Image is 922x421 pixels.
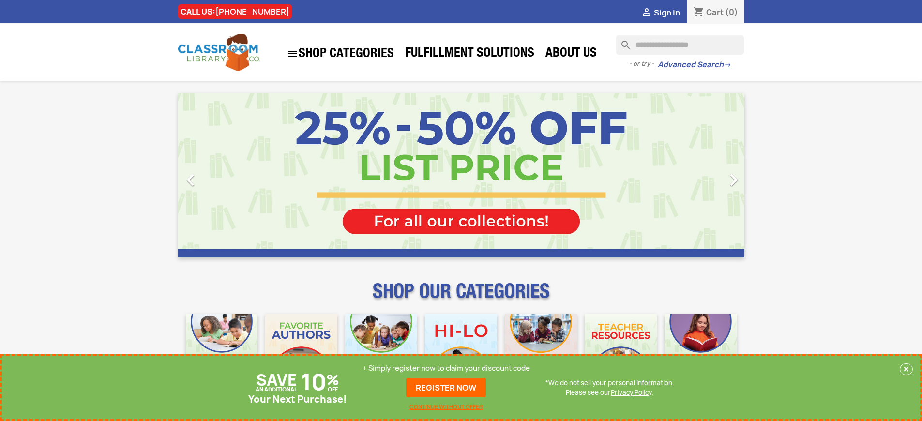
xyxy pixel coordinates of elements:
img: CLC_HiLo_Mobile.jpg [425,314,497,386]
a:  Sign in [641,7,680,18]
i:  [722,168,746,192]
a: SHOP CATEGORIES [282,43,399,64]
i: search [616,35,628,47]
span: → [724,60,731,70]
img: CLC_Bulk_Mobile.jpg [186,314,258,386]
img: CLC_Teacher_Resources_Mobile.jpg [585,314,657,386]
i:  [641,7,652,19]
a: Fulfillment Solutions [400,45,539,64]
img: CLC_Fiction_Nonfiction_Mobile.jpg [505,314,577,386]
span: (0) [725,7,738,17]
i:  [179,168,203,192]
ul: Carousel container [178,93,744,257]
a: Next [659,93,744,257]
i:  [287,48,299,60]
img: CLC_Dyslexia_Mobile.jpg [665,314,737,386]
a: [PHONE_NUMBER] [215,6,289,17]
input: Search [616,35,744,55]
span: Cart [706,7,724,17]
img: Classroom Library Company [178,34,260,71]
p: SHOP OUR CATEGORIES [178,288,744,306]
a: Previous [178,93,263,257]
span: Sign in [654,7,680,18]
img: CLC_Favorite_Authors_Mobile.jpg [265,314,337,386]
span: - or try - [629,59,658,69]
a: Advanced Search→ [658,60,731,70]
i: shopping_cart [693,7,705,18]
a: About Us [541,45,602,64]
div: CALL US: [178,4,292,19]
img: CLC_Phonics_And_Decodables_Mobile.jpg [345,314,417,386]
